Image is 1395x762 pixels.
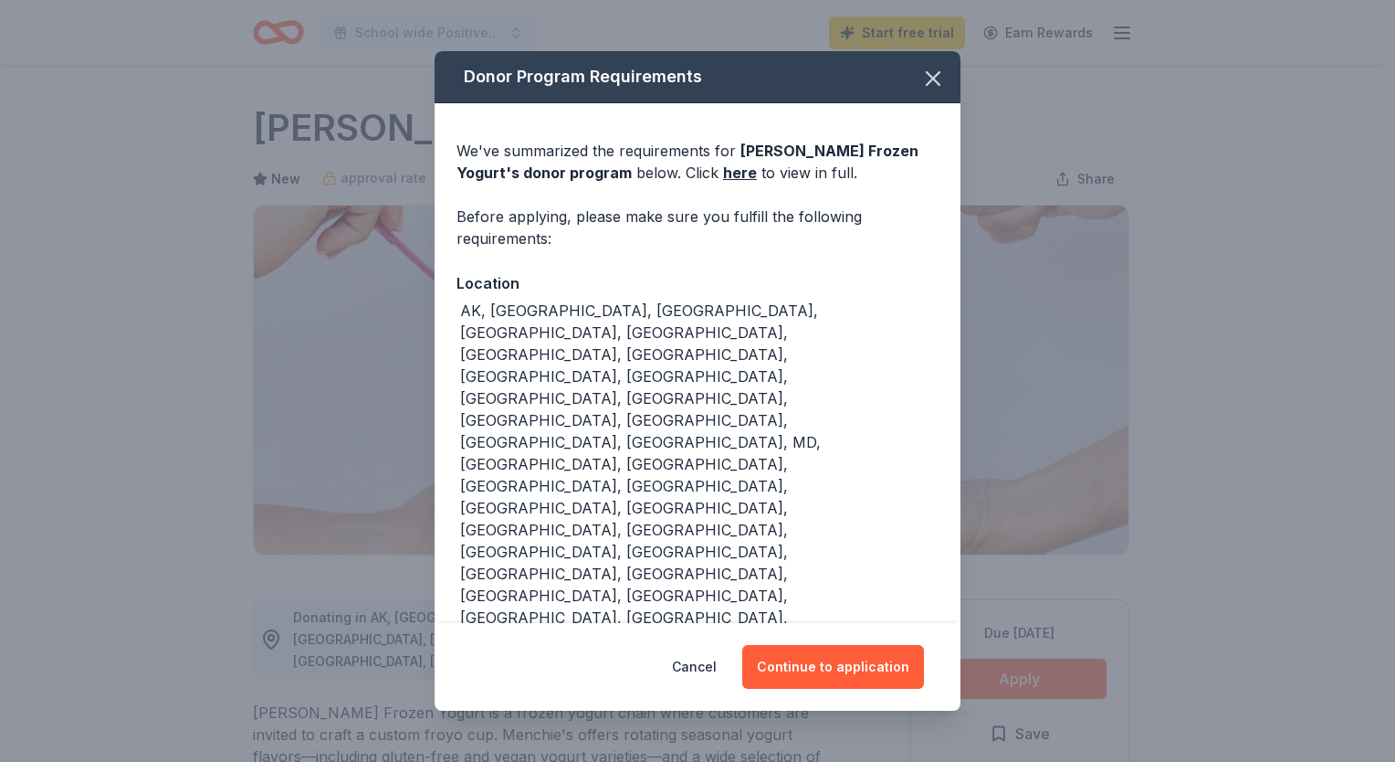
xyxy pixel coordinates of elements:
div: We've summarized the requirements for below. Click to view in full. [456,140,939,184]
div: Donor Program Requirements [435,51,960,103]
div: Location [456,271,939,295]
div: Before applying, please make sure you fulfill the following requirements: [456,206,939,249]
div: AK, [GEOGRAPHIC_DATA], [GEOGRAPHIC_DATA], [GEOGRAPHIC_DATA], [GEOGRAPHIC_DATA], [GEOGRAPHIC_DATA]... [460,300,939,651]
button: Cancel [672,645,717,689]
a: here [723,162,757,184]
button: Continue to application [742,645,924,689]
